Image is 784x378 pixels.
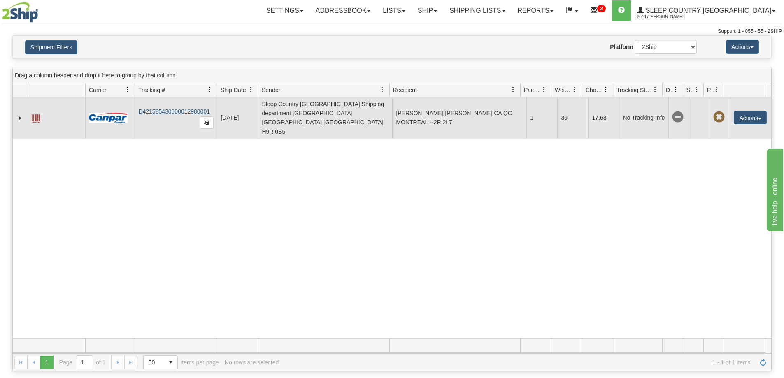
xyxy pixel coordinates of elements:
[25,40,77,54] button: Shipment Filters
[6,5,76,15] div: live help - online
[686,86,693,94] span: Shipment Issues
[121,83,135,97] a: Carrier filter column settings
[244,83,258,97] a: Ship Date filter column settings
[392,97,526,139] td: [PERSON_NAME] [PERSON_NAME] CA QC MONTREAL H2R 2L7
[309,0,377,21] a: Addressbook
[586,86,603,94] span: Charge
[393,86,417,94] span: Recipient
[89,86,107,94] span: Carrier
[258,97,392,139] td: Sleep Country [GEOGRAPHIC_DATA] Shipping department [GEOGRAPHIC_DATA] [GEOGRAPHIC_DATA] [GEOGRAPH...
[584,0,612,21] a: 2
[262,86,280,94] span: Sender
[734,111,767,124] button: Actions
[672,111,684,123] span: No Tracking Info
[217,97,258,139] td: [DATE]
[557,97,588,139] td: 39
[284,359,751,366] span: 1 - 1 of 1 items
[537,83,551,97] a: Packages filter column settings
[260,0,309,21] a: Settings
[631,0,782,21] a: Sleep Country [GEOGRAPHIC_DATA] 2044 / [PERSON_NAME]
[138,86,165,94] span: Tracking #
[412,0,443,21] a: Ship
[710,83,724,97] a: Pickup Status filter column settings
[597,5,606,12] sup: 2
[599,83,613,97] a: Charge filter column settings
[648,83,662,97] a: Tracking Status filter column settings
[143,355,178,369] span: Page sizes drop down
[526,97,557,139] td: 1
[726,40,759,54] button: Actions
[143,355,219,369] span: items per page
[76,356,93,369] input: Page 1
[89,113,128,123] img: 14 - Canpar
[149,358,159,366] span: 50
[756,356,770,369] a: Refresh
[506,83,520,97] a: Recipient filter column settings
[610,43,633,51] label: Platform
[588,97,619,139] td: 17.68
[568,83,582,97] a: Weight filter column settings
[637,13,699,21] span: 2044 / [PERSON_NAME]
[221,86,246,94] span: Ship Date
[555,86,572,94] span: Weight
[713,111,725,123] span: Pickup Not Assigned
[666,86,673,94] span: Delivery Status
[32,111,40,124] a: Label
[40,356,53,369] span: Page 1
[16,114,24,122] a: Expand
[375,83,389,97] a: Sender filter column settings
[524,86,541,94] span: Packages
[203,83,217,97] a: Tracking # filter column settings
[669,83,683,97] a: Delivery Status filter column settings
[689,83,703,97] a: Shipment Issues filter column settings
[59,355,106,369] span: Page of 1
[164,356,177,369] span: select
[225,359,279,366] div: No rows are selected
[2,2,38,23] img: logo2044.jpg
[616,86,652,94] span: Tracking Status
[138,108,210,115] a: D421585430000012980001
[512,0,560,21] a: Reports
[13,67,771,83] div: grid grouping header
[619,97,668,139] td: No Tracking Info
[443,0,511,21] a: Shipping lists
[765,147,783,231] iframe: chat widget
[644,7,771,14] span: Sleep Country [GEOGRAPHIC_DATA]
[2,28,782,35] div: Support: 1 - 855 - 55 - 2SHIP
[707,86,714,94] span: Pickup Status
[377,0,411,21] a: Lists
[200,116,214,129] button: Copy to clipboard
